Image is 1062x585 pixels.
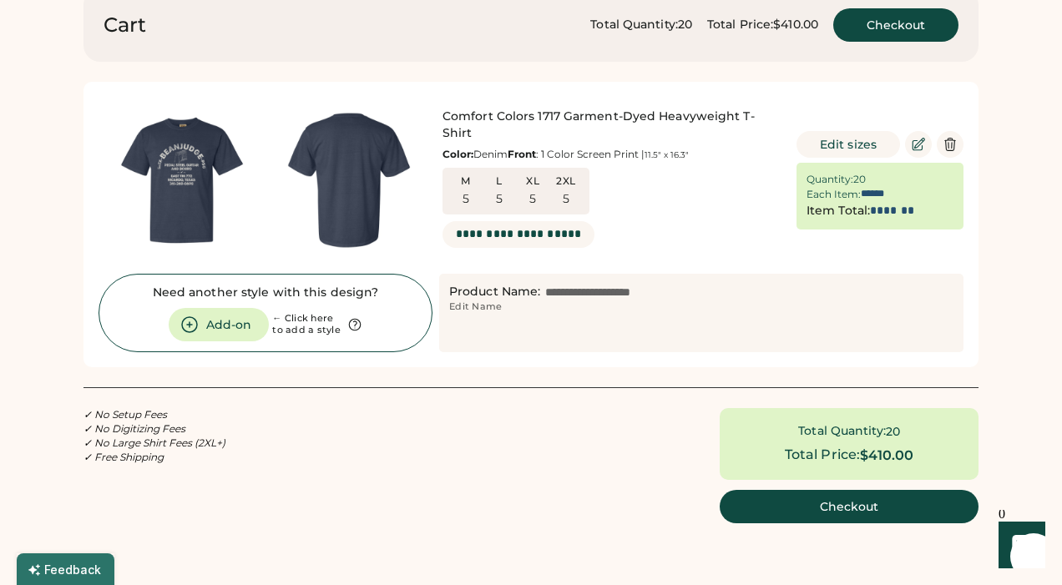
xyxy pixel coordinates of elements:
[83,451,164,463] em: ✓ Free Shipping
[983,510,1054,582] iframe: Front Chat
[773,17,818,33] div: $410.00
[83,422,185,435] em: ✓ No Digitizing Fees
[449,284,540,300] div: Product Name:
[905,131,932,158] button: Edit Product
[496,191,503,208] div: 5
[519,174,546,188] div: XL
[563,191,569,208] div: 5
[486,174,513,188] div: L
[807,173,853,186] div: Quantity:
[153,285,379,301] div: Need another style with this design?
[508,148,536,160] strong: Front
[707,17,773,33] div: Total Price:
[272,313,341,336] div: ← Click here to add a style
[678,17,692,33] div: 20
[83,436,225,449] em: ✓ No Large Shirt Fees (2XL+)
[553,174,579,188] div: 2XL
[442,148,781,161] div: Denim : 1 Color Screen Print |
[720,490,979,523] button: Checkout
[785,445,861,465] div: Total Price:
[807,188,861,201] div: Each Item:
[99,97,265,264] img: generate-image
[645,149,689,160] font: 11.5" x 16.3"
[807,203,870,219] div: Item Total:
[796,131,900,158] button: Edit sizes
[529,191,536,208] div: 5
[937,131,963,158] button: Delete
[169,308,269,341] button: Add-on
[886,425,900,439] div: 20
[449,300,502,314] div: Edit Name
[860,447,913,463] div: $410.00
[104,12,146,38] div: Cart
[833,8,958,42] button: Checkout
[453,174,479,188] div: M
[265,97,432,264] img: generate-image
[442,108,781,142] div: Comfort Colors 1717 Garment-Dyed Heavyweight T-Shirt
[853,173,866,186] div: 20
[442,148,473,160] strong: Color:
[83,408,167,421] em: ✓ No Setup Fees
[798,423,886,440] div: Total Quantity:
[590,17,678,33] div: Total Quantity:
[463,191,469,208] div: 5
